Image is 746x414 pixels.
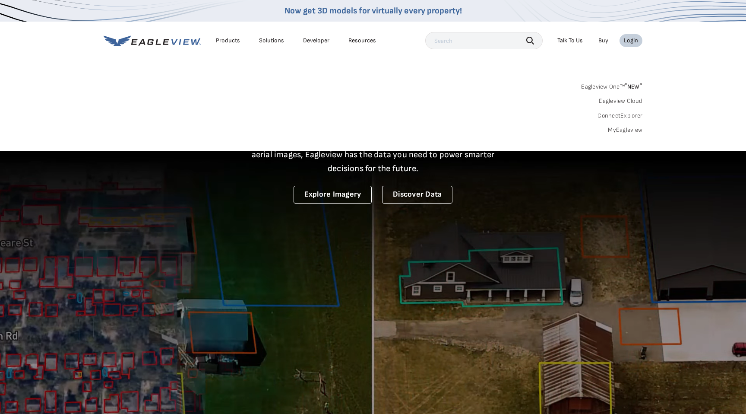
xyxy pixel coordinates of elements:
[425,32,543,49] input: Search
[348,37,376,45] div: Resources
[581,80,642,90] a: Eagleview One™*NEW*
[599,97,642,105] a: Eagleview Cloud
[625,83,642,90] span: NEW
[284,6,462,16] a: Now get 3D models for virtually every property!
[303,37,329,45] a: Developer
[259,37,284,45] div: Solutions
[216,37,240,45] div: Products
[624,37,638,45] div: Login
[598,37,608,45] a: Buy
[597,112,642,120] a: ConnectExplorer
[294,186,372,204] a: Explore Imagery
[557,37,583,45] div: Talk To Us
[382,186,452,204] a: Discover Data
[608,126,642,134] a: MyEagleview
[241,134,505,175] p: A new era starts here. Built on more than 3.5 billion high-resolution aerial images, Eagleview ha...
